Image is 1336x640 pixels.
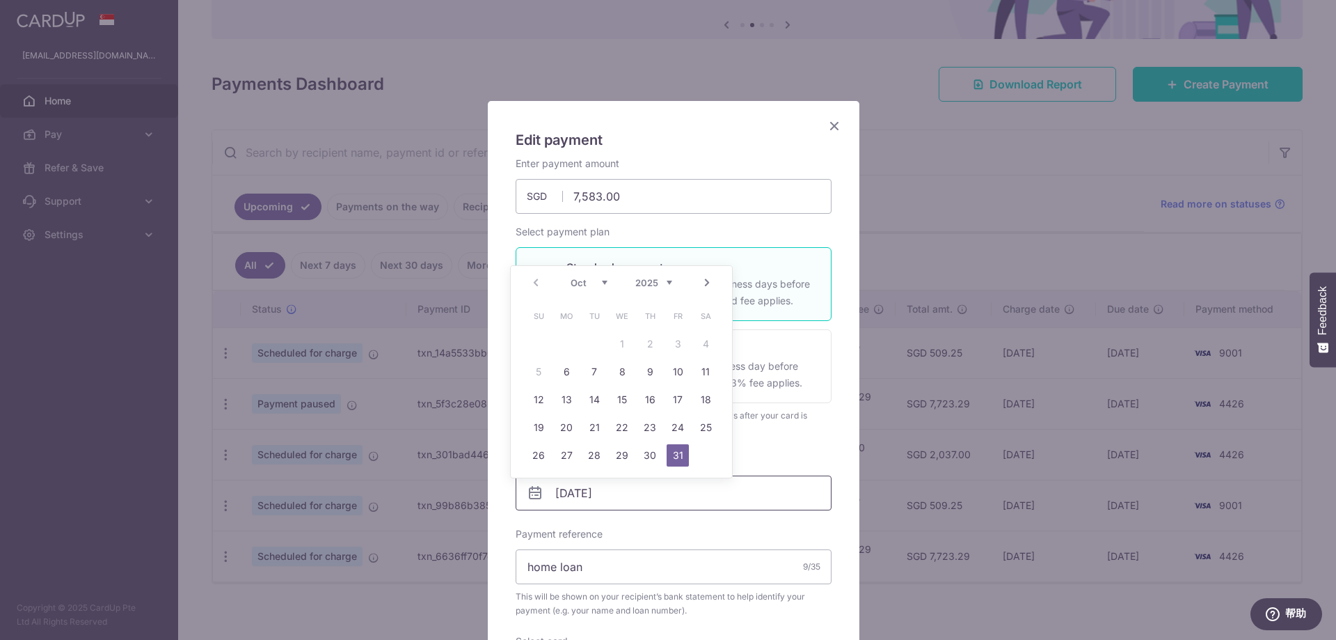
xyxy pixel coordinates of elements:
span: This will be shown on your recipient’s bank statement to help identify your payment (e.g. your na... [516,590,832,618]
p: Standard payment [566,259,814,276]
a: 19 [527,416,550,439]
a: 30 [639,444,661,467]
span: SGD [527,189,563,203]
a: 23 [639,416,661,439]
span: Saturday [694,305,717,327]
label: Enter payment amount [516,157,619,171]
a: 14 [583,389,605,411]
div: 9/35 [803,560,820,574]
input: 0.00 [516,179,832,214]
a: 17 [667,389,689,411]
a: Next [699,274,715,291]
a: 16 [639,389,661,411]
a: 20 [555,416,578,439]
span: Monday [555,305,578,327]
a: 25 [694,416,717,439]
span: Wednesday [611,305,633,327]
span: Feedback [1317,286,1329,335]
span: Thursday [639,305,661,327]
a: 18 [694,389,717,411]
a: 15 [611,389,633,411]
label: Select payment plan [516,225,610,239]
a: 21 [583,416,605,439]
a: 28 [583,444,605,467]
iframe: 打开一个小组件，您可以在其中找到更多信息 [1250,598,1322,633]
h5: Edit payment [516,129,832,151]
a: 8 [611,361,633,383]
a: 13 [555,389,578,411]
button: Feedback - Show survey [1310,272,1336,367]
a: 7 [583,361,605,383]
a: 26 [527,444,550,467]
a: 12 [527,389,550,411]
a: 22 [611,416,633,439]
label: Payment reference [516,527,603,541]
button: Close [826,118,843,134]
a: 29 [611,444,633,467]
span: Tuesday [583,305,605,327]
span: Friday [667,305,689,327]
span: Sunday [527,305,550,327]
a: 10 [667,361,689,383]
a: 6 [555,361,578,383]
a: 31 [667,444,689,467]
a: 24 [667,416,689,439]
a: 27 [555,444,578,467]
a: 9 [639,361,661,383]
input: DD / MM / YYYY [516,476,832,510]
a: 11 [694,361,717,383]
